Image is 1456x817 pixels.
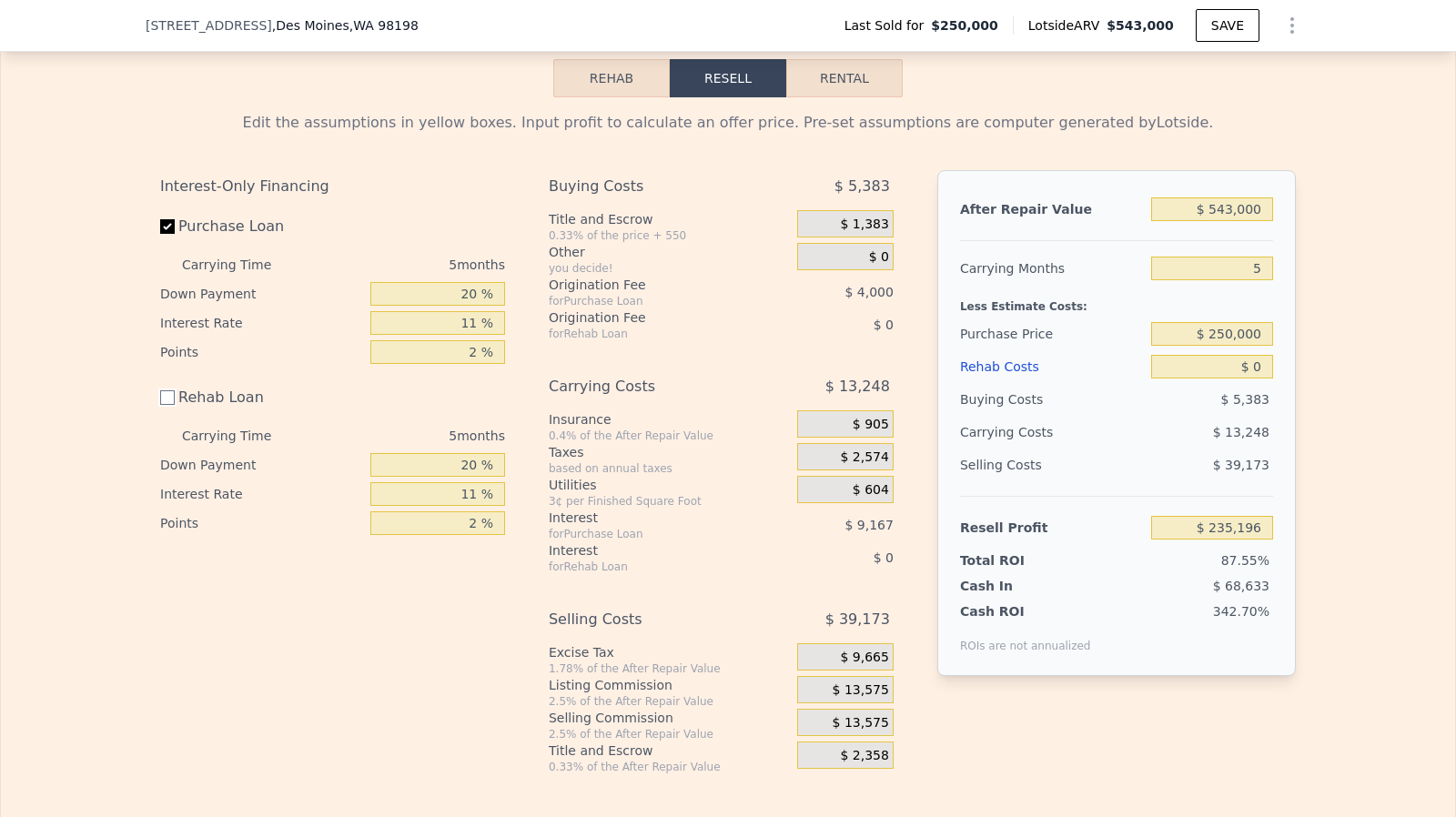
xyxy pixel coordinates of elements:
span: $ 2,574 [840,449,888,466]
div: Points [160,338,363,367]
div: Excise Tax [549,643,790,661]
div: 0.4% of the After Repair Value [549,429,790,443]
span: $ 0 [869,249,889,266]
span: $ 13,248 [825,370,890,403]
span: , Des Moines [272,16,419,35]
span: $ 9,167 [844,518,893,532]
button: SAVE [1196,9,1259,42]
div: Edit the assumptions in yellow boxes. Input profit to calculate an offer price. Pre-set assumptio... [160,112,1296,134]
span: $ 905 [853,417,889,433]
div: Purchase Price [960,318,1144,350]
span: $250,000 [931,16,998,35]
div: Cash In [960,577,1074,595]
div: for Purchase Loan [549,294,752,308]
div: based on annual taxes [549,461,790,476]
span: 87.55% [1221,553,1269,568]
span: 342.70% [1213,604,1269,619]
div: Points [160,509,363,538]
div: Less Estimate Costs: [960,285,1273,318]
button: Show Options [1274,7,1310,44]
button: Resell [670,59,786,97]
div: 0.33% of the price + 550 [549,228,790,243]
div: you decide! [549,261,790,276]
div: Selling Costs [549,603,752,636]
span: $ 5,383 [834,170,890,203]
div: After Repair Value [960,193,1144,226]
input: Rehab Loan [160,390,175,405]
span: $ 5,383 [1221,392,1269,407]
span: $ 39,173 [825,603,890,636]
div: Interest Rate [160,308,363,338]
div: Interest Rate [160,479,363,509]
div: Carrying Costs [960,416,1074,449]
label: Purchase Loan [160,210,363,243]
span: [STREET_ADDRESS] [146,16,272,35]
div: for Purchase Loan [549,527,752,541]
div: Carrying Time [182,421,300,450]
div: Origination Fee [549,276,752,294]
div: 2.5% of the After Repair Value [549,727,790,741]
div: Utilities [549,476,790,494]
div: ROIs are not annualized [960,620,1091,653]
span: Lotside ARV [1028,16,1107,35]
span: Last Sold for [844,16,932,35]
span: $ 13,575 [833,682,889,699]
button: Rehab [553,59,670,97]
span: $ 4,000 [844,285,893,299]
div: Title and Escrow [549,210,790,228]
div: Carrying Months [960,252,1144,285]
div: Total ROI [960,551,1074,570]
div: Interest [549,541,752,560]
span: $ 604 [853,482,889,499]
div: Resell Profit [960,511,1144,544]
span: , WA 98198 [349,18,419,33]
div: 5 months [308,421,505,450]
span: $ 13,248 [1213,425,1269,439]
div: Insurance [549,410,790,429]
div: Down Payment [160,279,363,308]
input: Purchase Loan [160,219,175,234]
div: Cash ROI [960,602,1091,620]
span: $ 2,358 [840,748,888,764]
div: Other [549,243,790,261]
div: for Rehab Loan [549,327,752,341]
div: Origination Fee [549,308,752,327]
span: $ 1,383 [840,217,888,233]
div: Taxes [549,443,790,461]
div: Buying Costs [549,170,752,203]
div: Interest-Only Financing [160,170,505,203]
div: 3¢ per Finished Square Foot [549,494,790,509]
label: Rehab Loan [160,381,363,414]
div: Title and Escrow [549,741,790,760]
div: for Rehab Loan [549,560,752,574]
div: 2.5% of the After Repair Value [549,694,790,709]
div: Buying Costs [960,383,1144,416]
button: Rental [786,59,903,97]
div: Selling Commission [549,709,790,727]
span: $ 0 [874,550,894,565]
div: 0.33% of the After Repair Value [549,760,790,774]
div: Down Payment [160,450,363,479]
span: $ 9,665 [840,650,888,666]
span: $543,000 [1107,18,1174,33]
div: 1.78% of the After Repair Value [549,661,790,676]
span: $ 0 [874,318,894,332]
div: 5 months [308,250,505,279]
div: Carrying Costs [549,370,752,403]
span: $ 39,173 [1213,458,1269,472]
div: Rehab Costs [960,350,1144,383]
span: $ 68,633 [1213,579,1269,593]
div: Listing Commission [549,676,790,694]
div: Selling Costs [960,449,1144,481]
span: $ 13,575 [833,715,889,731]
div: Carrying Time [182,250,300,279]
div: Interest [549,509,752,527]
